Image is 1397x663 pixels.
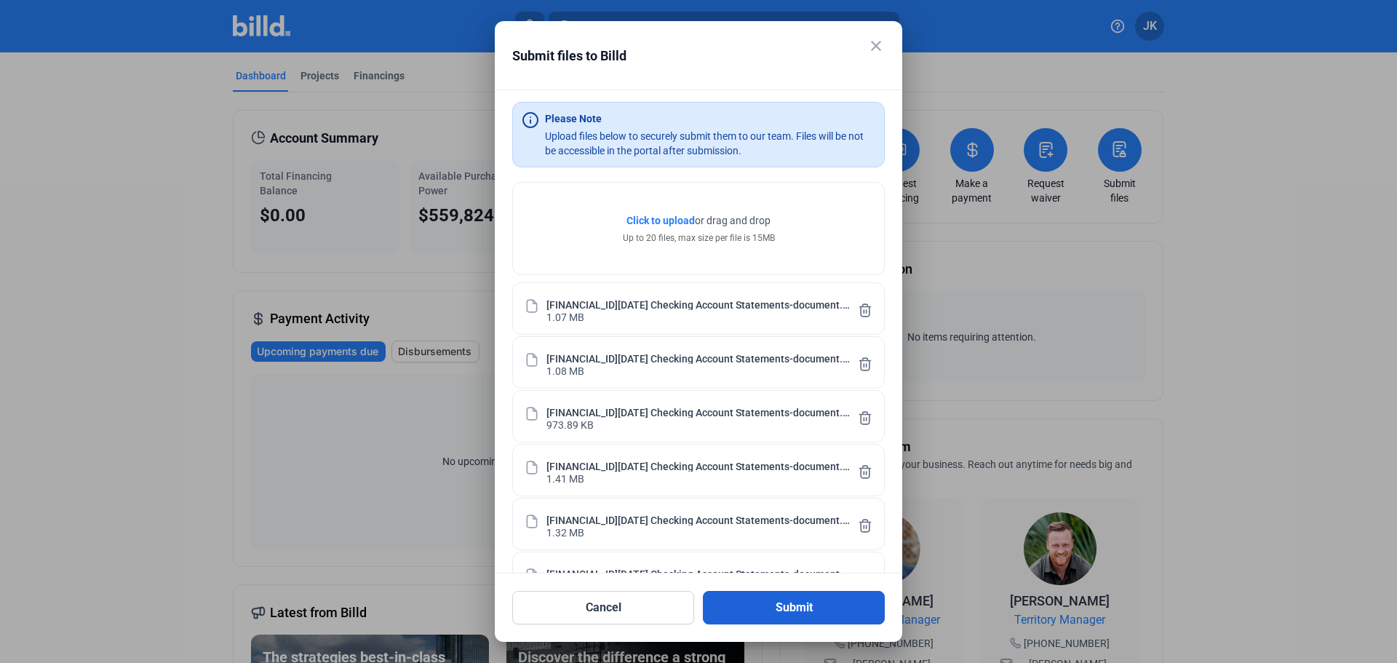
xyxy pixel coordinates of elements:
[695,213,771,228] span: or drag and drop
[623,231,775,245] div: Up to 20 files, max size per file is 15MB
[867,37,885,55] mat-icon: close
[546,405,851,418] div: [FINANCIAL_ID][DATE] Checking Account Statements-document.pdf
[546,310,584,322] div: 1.07 MB
[703,591,885,624] button: Submit
[626,215,695,226] span: Click to upload
[545,129,875,158] div: Upload files below to securely submit them to our team. Files will be not be accessible in the po...
[546,352,851,364] div: [FINANCIAL_ID][DATE] Checking Account Statements-document.pdf
[546,364,584,376] div: 1.08 MB
[546,459,851,472] div: [FINANCIAL_ID][DATE] Checking Account Statements-document.pdf
[545,111,602,126] div: Please Note
[512,39,848,74] div: Submit files to Billd
[546,298,851,310] div: [FINANCIAL_ID][DATE] Checking Account Statements-document.pdf
[546,567,851,579] div: [FINANCIAL_ID][DATE] Checking Account Statements-document.pdf
[546,418,594,430] div: 973.89 KB
[512,591,694,624] button: Cancel
[546,472,584,484] div: 1.41 MB
[546,513,851,525] div: [FINANCIAL_ID][DATE] Checking Account Statements-document.pdf
[546,525,584,538] div: 1.32 MB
